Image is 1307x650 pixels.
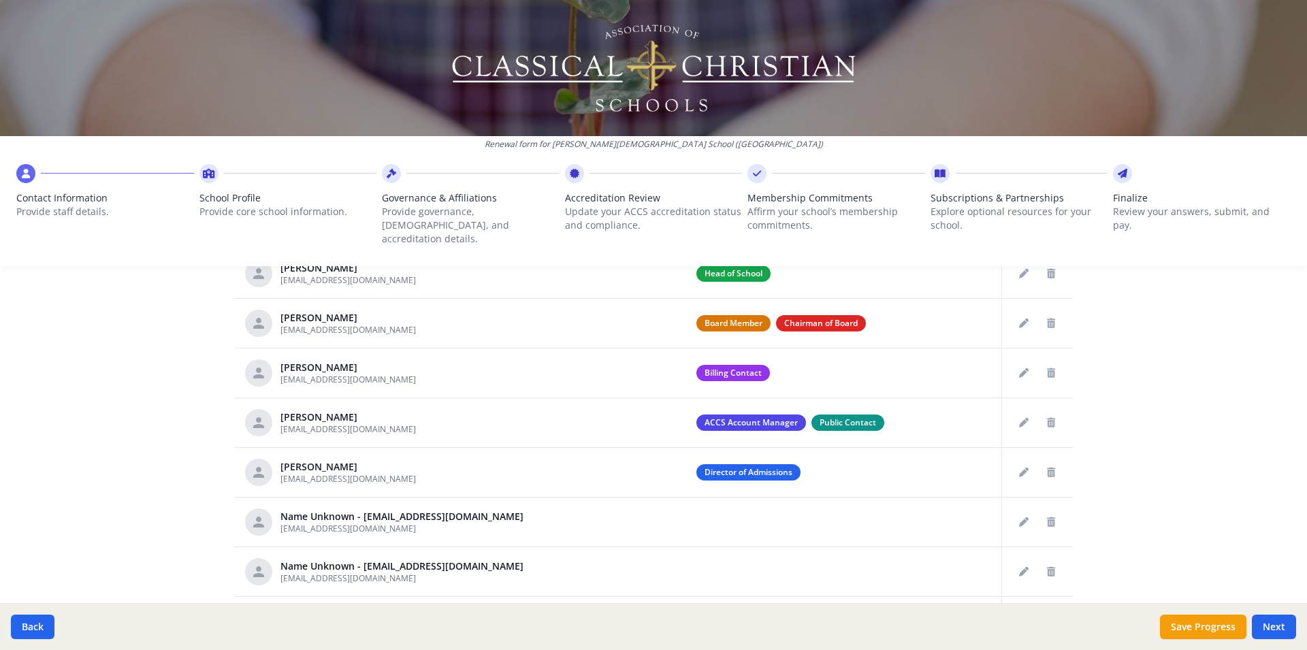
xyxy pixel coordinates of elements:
[1113,191,1291,205] span: Finalize
[696,464,801,481] span: Director of Admissions
[1160,615,1246,639] button: Save Progress
[1040,561,1062,583] button: Delete staff
[382,205,560,246] p: Provide governance, [DEMOGRAPHIC_DATA], and accreditation details.
[776,315,866,331] span: Chairman of Board
[696,415,806,431] span: ACCS Account Manager
[1013,412,1035,434] button: Edit staff
[280,324,416,336] span: [EMAIL_ADDRESS][DOMAIN_NAME]
[280,311,416,325] div: [PERSON_NAME]
[280,523,416,534] span: [EMAIL_ADDRESS][DOMAIN_NAME]
[1013,561,1035,583] button: Edit staff
[1013,511,1035,533] button: Edit staff
[280,410,416,424] div: [PERSON_NAME]
[199,205,377,218] p: Provide core school information.
[1013,461,1035,483] button: Edit staff
[696,315,771,331] span: Board Member
[565,205,743,232] p: Update your ACCS accreditation status and compliance.
[747,191,925,205] span: Membership Commitments
[1040,312,1062,334] button: Delete staff
[696,365,770,381] span: Billing Contact
[16,205,194,218] p: Provide staff details.
[1040,461,1062,483] button: Delete staff
[931,191,1108,205] span: Subscriptions & Partnerships
[280,510,523,523] div: Name Unknown - [EMAIL_ADDRESS][DOMAIN_NAME]
[747,205,925,232] p: Affirm your school’s membership commitments.
[1013,312,1035,334] button: Edit staff
[280,274,416,286] span: [EMAIL_ADDRESS][DOMAIN_NAME]
[1040,412,1062,434] button: Delete staff
[280,374,416,385] span: [EMAIL_ADDRESS][DOMAIN_NAME]
[450,20,858,116] img: Logo
[280,559,523,573] div: Name Unknown - [EMAIL_ADDRESS][DOMAIN_NAME]
[280,473,416,485] span: [EMAIL_ADDRESS][DOMAIN_NAME]
[565,191,743,205] span: Accreditation Review
[1252,615,1296,639] button: Next
[1040,511,1062,533] button: Delete staff
[11,615,54,639] button: Back
[1013,362,1035,384] button: Edit staff
[931,205,1108,232] p: Explore optional resources for your school.
[280,460,416,474] div: [PERSON_NAME]
[1113,205,1291,232] p: Review your answers, submit, and pay.
[199,191,377,205] span: School Profile
[811,415,884,431] span: Public Contact
[280,572,416,584] span: [EMAIL_ADDRESS][DOMAIN_NAME]
[16,191,194,205] span: Contact Information
[382,191,560,205] span: Governance & Affiliations
[280,423,416,435] span: [EMAIL_ADDRESS][DOMAIN_NAME]
[1040,362,1062,384] button: Delete staff
[280,361,416,374] div: [PERSON_NAME]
